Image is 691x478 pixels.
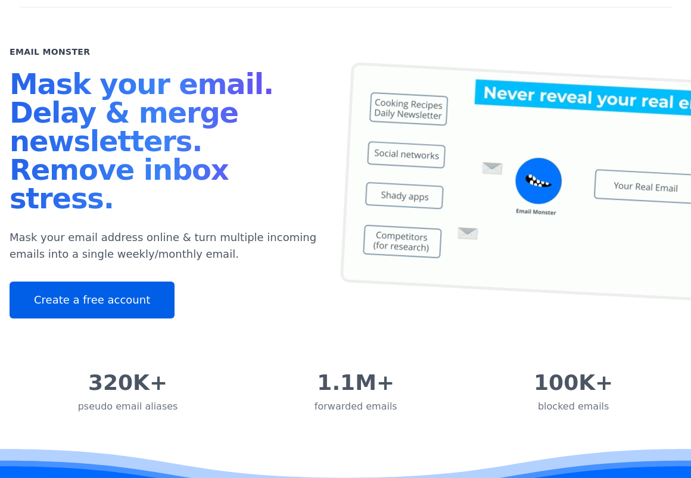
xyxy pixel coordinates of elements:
[10,70,317,217] h1: Mask your email. Delay & merge newsletters. Remove inbox stress.
[10,46,90,58] h2: Email Monster
[534,399,613,414] div: blocked emails
[10,282,175,318] a: Create a free account
[78,371,178,395] div: 320K+
[10,229,317,263] p: Mask your email address online & turn multiple incoming emails into a single weekly/monthly email.
[534,371,613,395] div: 100K+
[315,371,397,395] div: 1.1M+
[78,399,178,414] div: pseudo email aliases
[315,399,397,414] div: forwarded emails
